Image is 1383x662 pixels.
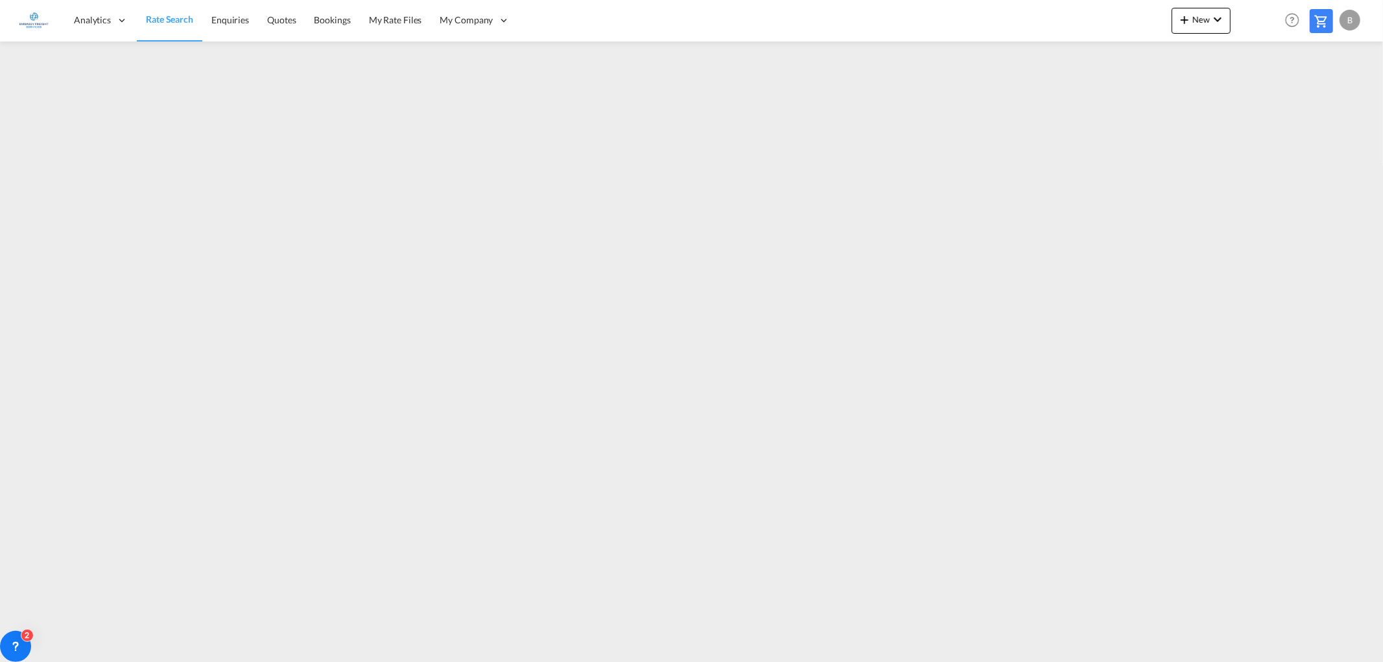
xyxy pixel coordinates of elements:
[146,14,193,25] span: Rate Search
[1172,8,1231,34] button: icon-plus 400-fgNewicon-chevron-down
[19,6,49,35] img: e1326340b7c511ef854e8d6a806141ad.jpg
[1281,9,1303,31] span: Help
[369,14,422,25] span: My Rate Files
[1281,9,1310,32] div: Help
[1177,14,1225,25] span: New
[74,14,111,27] span: Analytics
[1340,10,1360,30] div: B
[267,14,296,25] span: Quotes
[1210,12,1225,27] md-icon: icon-chevron-down
[440,14,493,27] span: My Company
[1177,12,1192,27] md-icon: icon-plus 400-fg
[314,14,351,25] span: Bookings
[211,14,249,25] span: Enquiries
